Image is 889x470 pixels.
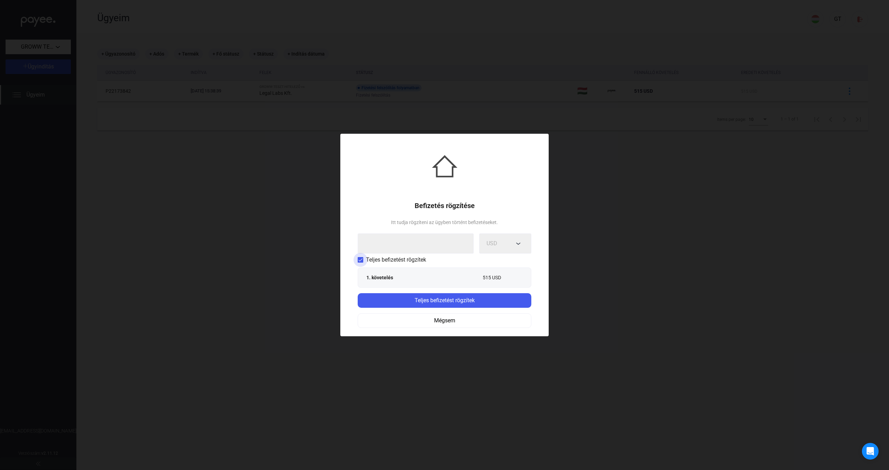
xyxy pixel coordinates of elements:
[862,443,879,460] div: Open Intercom Messenger
[366,256,426,264] span: Teljes befizetést rögzítek
[358,313,531,328] button: Mégsem
[360,316,529,325] div: Mégsem
[479,233,531,254] button: USD
[391,218,498,226] div: Itt tudja rögzíteni az ügyben történt befizetéseket.
[487,240,497,247] span: USD
[366,274,406,281] div: 1. követelés
[415,201,475,210] h1: Befizetés rögzítése
[483,274,523,281] div: 515 USD
[360,296,529,305] div: Teljes befizetést rögzítek
[358,293,531,308] button: Teljes befizetést rögzítek
[432,154,457,179] img: house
